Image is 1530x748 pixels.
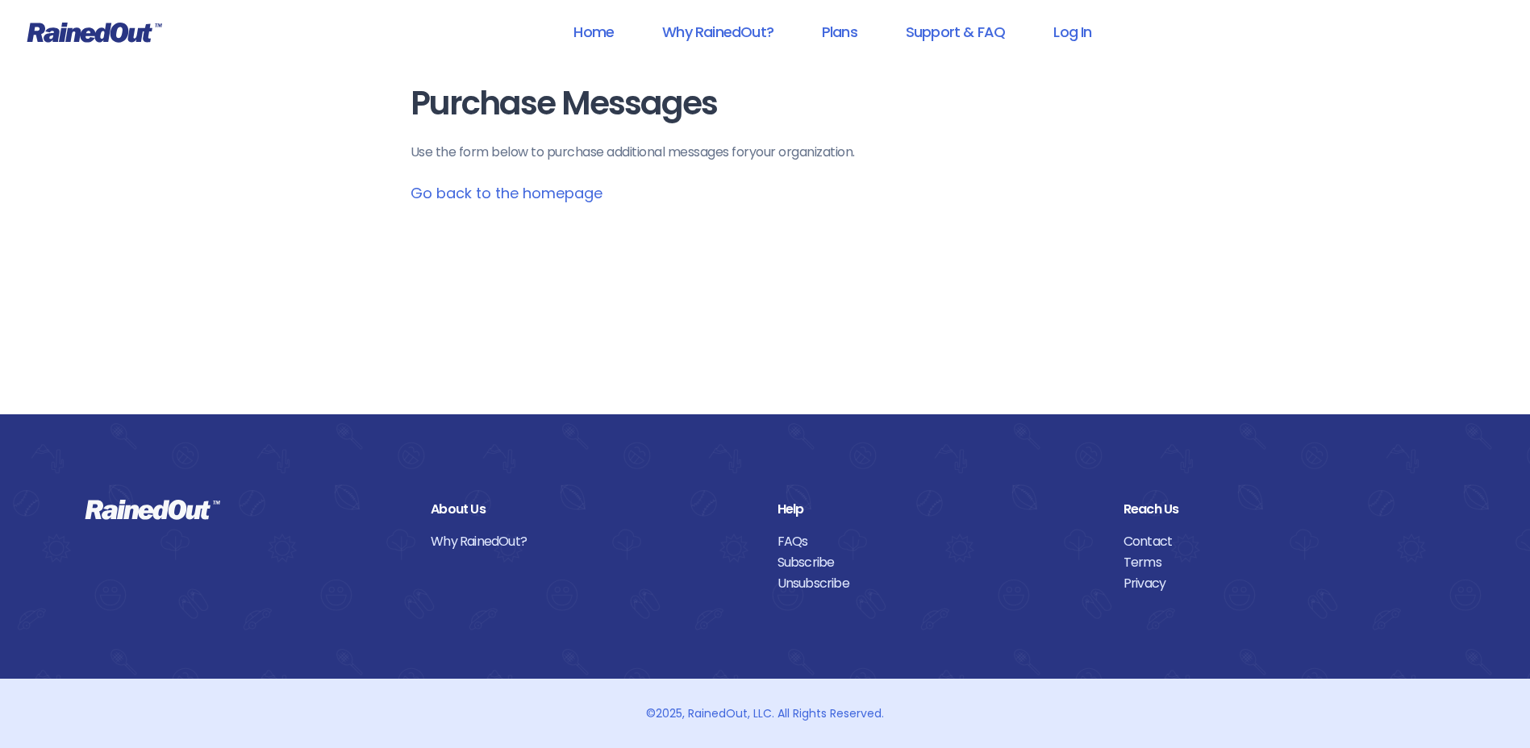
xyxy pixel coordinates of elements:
[1124,573,1445,594] a: Privacy
[778,573,1099,594] a: Unsubscribe
[801,14,878,50] a: Plans
[431,499,752,520] div: About Us
[1124,552,1445,573] a: Terms
[431,531,752,552] a: Why RainedOut?
[411,143,1120,162] p: Use the form below to purchase additional messages for your organization .
[411,183,602,203] a: Go back to the homepage
[778,552,1099,573] a: Subscribe
[1032,14,1112,50] a: Log In
[411,85,1120,122] h1: Purchase Messages
[778,531,1099,552] a: FAQs
[885,14,1026,50] a: Support & FAQ
[778,499,1099,520] div: Help
[552,14,635,50] a: Home
[1124,499,1445,520] div: Reach Us
[1124,531,1445,552] a: Contact
[641,14,794,50] a: Why RainedOut?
